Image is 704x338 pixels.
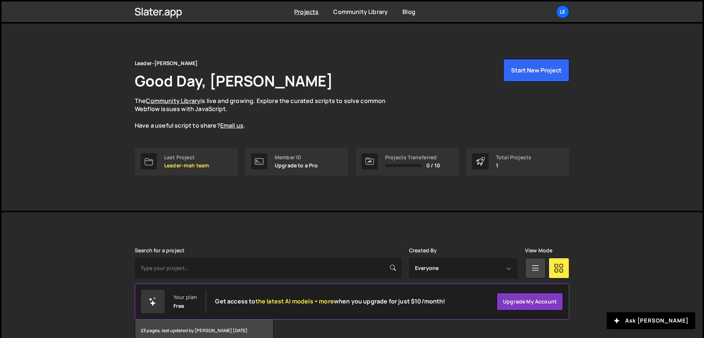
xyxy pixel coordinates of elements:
span: 0 / 10 [426,163,440,168]
a: Community Library [333,8,388,16]
div: Total Projects [496,154,531,160]
p: Upgrade to a Pro [275,163,318,168]
a: Projects [294,8,318,16]
p: 1 [496,163,531,168]
div: Member ID [275,154,318,160]
label: View Mode [525,248,552,253]
span: the latest AI models + more [256,297,334,305]
input: Type your project... [135,258,402,278]
a: Community Library [146,97,200,105]
button: Ask [PERSON_NAME] [607,312,695,329]
p: Leader-mah team [164,163,209,168]
h2: Get access to when you upgrade for just $10/month! [215,298,445,305]
div: Your plan [173,294,197,300]
p: The is live and growing. Explore the curated scripts to solve common Webflow issues with JavaScri... [135,97,400,130]
button: Start New Project [503,59,569,82]
a: Upgrade my account [497,293,563,310]
div: Last Project [164,154,209,160]
label: Search for a project [135,248,184,253]
a: Email us [220,121,243,129]
a: Blog [402,8,415,16]
div: Free [173,303,184,309]
div: Leader-[PERSON_NAME] [135,59,198,68]
div: Projects Transferred [385,154,440,160]
a: Last Project Leader-mah team [135,147,238,175]
h1: Good Day, [PERSON_NAME] [135,71,333,91]
label: Created By [409,248,437,253]
a: Le [556,5,569,18]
